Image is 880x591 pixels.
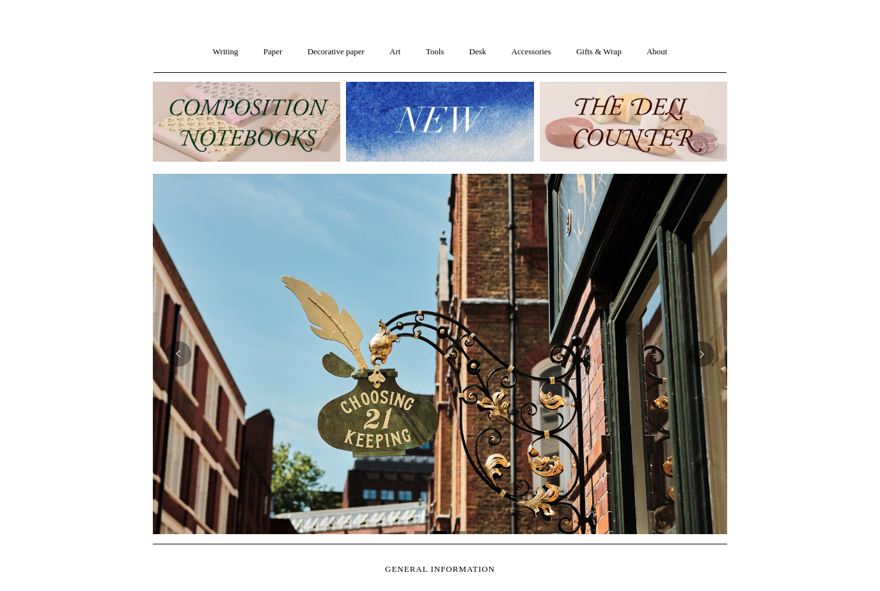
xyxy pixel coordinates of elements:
[153,174,727,534] img: Copyright Choosing Keeping 20190711 LS Homepage 7.jpg__PID:4c49fdcc-9d5f-40e8-9753-f5038b35abb7
[414,35,456,69] a: Tools
[565,35,633,69] a: Gifts & Wrap
[346,82,533,162] img: New.jpg__PID:f73bdf93-380a-4a35-bcfe-7823039498e1
[458,35,498,69] a: Desk
[689,341,714,367] button: Next
[201,35,250,69] a: Writing
[385,564,495,574] span: GENERAL INFORMATION
[296,35,376,69] a: Decorative paper
[153,82,340,162] img: 202302 Composition ledgers.jpg__PID:69722ee6-fa44-49dd-a067-31375e5d54ec
[378,35,412,69] a: Art
[166,341,191,367] button: Previous
[540,82,727,162] img: The Deli Counter
[252,35,294,69] a: Paper
[500,35,563,69] a: Accessories
[414,531,427,534] button: Page 1
[635,35,679,69] a: About
[434,531,446,534] button: Page 2
[453,531,466,534] button: Page 3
